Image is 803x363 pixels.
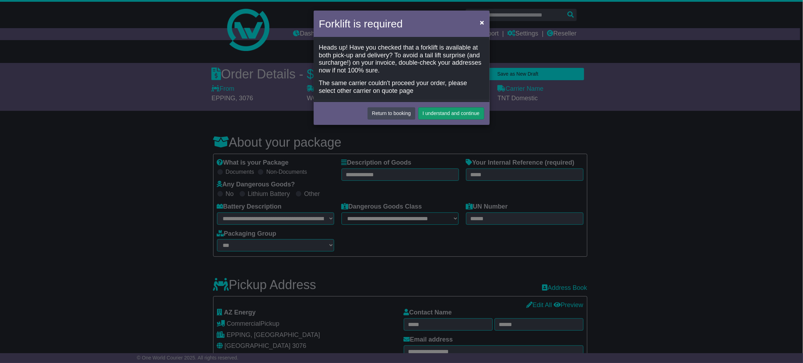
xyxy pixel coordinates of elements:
button: Close [476,15,487,30]
div: The same carrier couldn't proceed your order, please select other carrier on quote page [319,79,484,95]
div: Heads up! Have you checked that a forklift is available at both pick-up and delivery? To avoid a ... [319,44,484,74]
button: Return to booking [368,107,416,120]
h4: Forklift is required [319,16,403,32]
button: I understand and continue [418,107,484,120]
span: × [480,18,484,26]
